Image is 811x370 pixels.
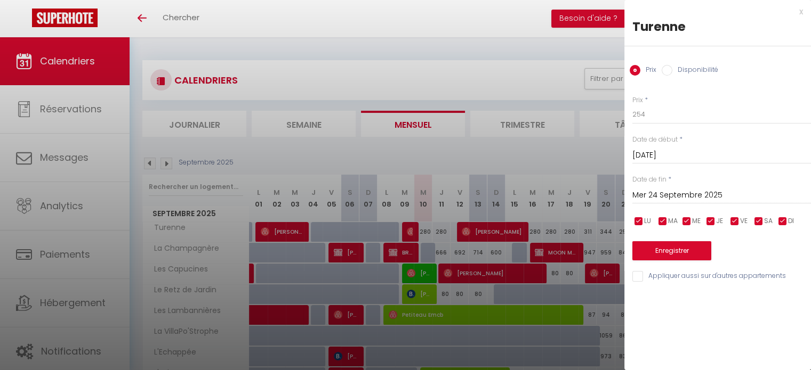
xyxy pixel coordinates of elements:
[632,18,803,35] div: Turenne
[692,216,701,226] span: ME
[764,216,773,226] span: SA
[716,216,723,226] span: JE
[632,175,667,185] label: Date de fin
[644,216,651,226] span: LU
[640,65,656,77] label: Prix
[668,216,678,226] span: MA
[632,95,643,105] label: Prix
[624,5,803,18] div: x
[9,4,41,36] button: Ouvrir le widget de chat LiveChat
[632,241,711,260] button: Enregistrer
[788,216,794,226] span: DI
[672,65,718,77] label: Disponibilité
[740,216,748,226] span: VE
[632,135,678,145] label: Date de début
